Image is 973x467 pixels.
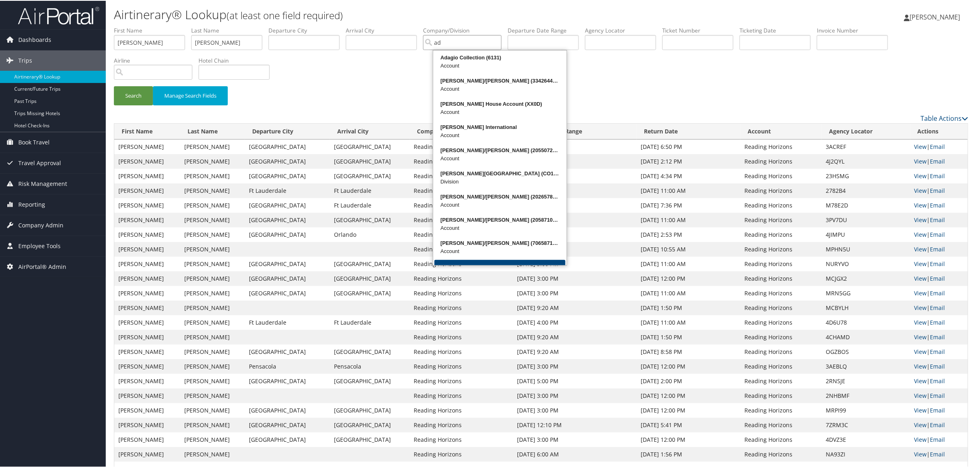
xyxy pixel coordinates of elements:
td: Reading Horizons [410,241,513,256]
td: [PERSON_NAME] [114,153,180,168]
button: More Results [434,259,565,280]
td: [DATE] 11:00 AM [637,256,740,271]
td: [GEOGRAPHIC_DATA] [330,373,410,388]
div: Account [434,61,565,69]
td: [GEOGRAPHIC_DATA] [245,212,330,227]
a: View [914,171,927,179]
label: Ticketing Date [740,26,817,34]
td: [GEOGRAPHIC_DATA] [245,432,330,446]
label: Company/Division [423,26,508,34]
td: [PERSON_NAME] [114,373,180,388]
td: [PERSON_NAME] [114,271,180,285]
td: [DATE] 11:00 AM [637,314,740,329]
td: | [910,153,968,168]
a: Email [930,362,945,369]
td: [GEOGRAPHIC_DATA] [330,285,410,300]
td: Reading Horizons [740,241,822,256]
a: Email [930,376,945,384]
td: Reading Horizons [740,417,822,432]
label: Invoice Number [817,26,894,34]
td: | [910,241,968,256]
div: [PERSON_NAME]/[PERSON_NAME] (2058710907) [434,215,565,223]
th: Company/Division [410,123,513,139]
a: Email [930,215,945,223]
td: [DATE] 9:20 AM [513,344,637,358]
td: [DATE] 3:00 PM [513,271,637,285]
div: Account [434,84,565,92]
div: Account [434,107,565,116]
span: Dashboards [18,29,51,49]
th: Account: activate to sort column ascending [740,123,822,139]
td: Reading Horizons [740,358,822,373]
td: [GEOGRAPHIC_DATA] [330,168,410,183]
a: View [914,142,927,150]
a: Email [930,157,945,164]
td: [PERSON_NAME] [114,432,180,446]
td: [GEOGRAPHIC_DATA] [245,344,330,358]
td: [GEOGRAPHIC_DATA] [330,212,410,227]
td: [PERSON_NAME] [180,314,245,329]
a: View [914,406,927,413]
td: [DATE] 3:00 PM [513,358,637,373]
td: [PERSON_NAME] [180,344,245,358]
td: Reading Horizons [740,402,822,417]
td: [PERSON_NAME] [114,358,180,373]
a: Email [930,347,945,355]
td: [PERSON_NAME] [114,314,180,329]
a: Email [930,420,945,428]
a: View [914,362,927,369]
td: Reading Horizons [740,183,822,197]
td: 3PV7DU [822,212,910,227]
td: [DATE] 9:20 AM [513,329,637,344]
td: [GEOGRAPHIC_DATA] [330,139,410,153]
td: [DATE] 4:00 PM [513,183,637,197]
a: Email [930,288,945,296]
a: View [914,157,927,164]
td: [PERSON_NAME] [180,271,245,285]
td: | [910,197,968,212]
a: View [914,230,927,238]
td: [DATE] 10:50 AM [513,139,637,153]
div: [PERSON_NAME] House Account (XX0D) [434,99,565,107]
td: [DATE] 3:00 PM [513,388,637,402]
td: Reading Horizons [410,358,513,373]
td: [PERSON_NAME] [180,358,245,373]
div: [PERSON_NAME]/[PERSON_NAME] (2026578032) [434,192,565,200]
td: | [910,183,968,197]
td: Reading Horizons [740,300,822,314]
td: 4JIMPU [822,227,910,241]
a: Email [930,318,945,325]
div: Account [434,223,565,231]
a: Email [930,303,945,311]
td: [PERSON_NAME] [114,388,180,402]
a: View [914,332,927,340]
td: [DATE] 1:50 PM [637,300,740,314]
td: Reading Horizons [740,212,822,227]
td: Reading Horizons [410,153,513,168]
td: Ft Lauderdale [330,314,410,329]
a: Email [930,201,945,208]
td: [DATE] 12:07 PM [513,241,637,256]
td: [DATE] 12:00 PM [637,271,740,285]
td: [GEOGRAPHIC_DATA] [330,402,410,417]
td: [DATE] 12:00 PM [637,388,740,402]
td: Ft Lauderdale [245,183,330,197]
td: [PERSON_NAME] [180,139,245,153]
td: [PERSON_NAME] [180,285,245,300]
td: [GEOGRAPHIC_DATA] [330,417,410,432]
label: Airline [114,56,199,64]
div: Division [434,177,565,185]
a: View [914,244,927,252]
td: Reading Horizons [740,388,822,402]
td: | [910,227,968,241]
img: airportal-logo.png [18,5,99,24]
td: 4CHAMD [822,329,910,344]
td: | [910,373,968,388]
td: Reading Horizons [740,329,822,344]
td: Reading Horizons [410,402,513,417]
td: [GEOGRAPHIC_DATA] [245,227,330,241]
th: Departure Date Range: activate to sort column ascending [513,123,637,139]
span: Travel Approval [18,152,61,172]
td: 3ACREF [822,139,910,153]
td: Reading Horizons [410,373,513,388]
